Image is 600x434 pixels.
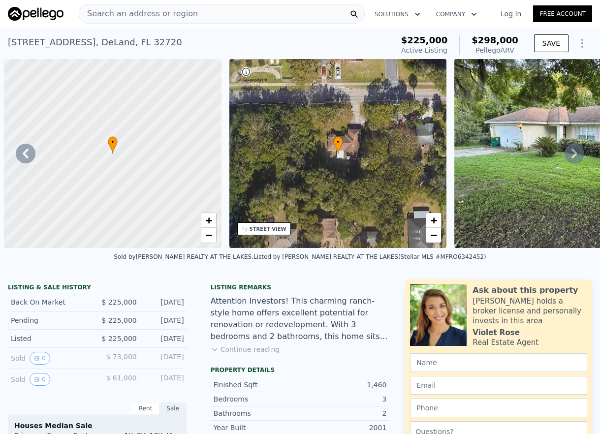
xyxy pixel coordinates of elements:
[431,229,437,241] span: −
[367,5,428,23] button: Solutions
[211,344,280,354] button: Continue reading
[214,394,300,404] div: Bedrooms
[30,352,50,365] button: View historical data
[145,315,184,325] div: [DATE]
[401,35,448,45] span: $225,000
[11,334,90,343] div: Listed
[300,380,386,390] div: 1,460
[534,34,568,52] button: SAVE
[472,35,518,45] span: $298,000
[114,253,253,260] div: Sold by [PERSON_NAME] REALTY AT THE LAKES .
[300,394,386,404] div: 3
[11,352,90,365] div: Sold
[145,352,184,365] div: [DATE]
[214,423,300,433] div: Year Built
[214,408,300,418] div: Bathrooms
[211,295,390,342] div: Attention Investors! This charming ranch-style home offers excellent potential for renovation or ...
[159,402,187,415] div: Sale
[8,35,182,49] div: [STREET_ADDRESS] , DeLand , FL 32720
[333,136,343,154] div: •
[489,9,533,19] a: Log In
[211,283,390,291] div: Listing remarks
[473,328,519,338] div: Violet Rose
[431,214,437,226] span: +
[145,334,184,343] div: [DATE]
[145,373,184,386] div: [DATE]
[214,380,300,390] div: Finished Sqft
[201,228,216,243] a: Zoom out
[108,138,118,147] span: •
[106,374,136,382] span: $ 61,000
[572,33,592,53] button: Show Options
[79,8,198,20] span: Search an address or region
[473,296,587,326] div: [PERSON_NAME] holds a broker license and personally invests in this area
[201,213,216,228] a: Zoom in
[300,423,386,433] div: 2001
[401,46,447,54] span: Active Listing
[410,376,587,395] input: Email
[145,297,184,307] div: [DATE]
[106,353,136,361] span: $ 73,000
[101,298,136,306] span: $ 225,000
[11,297,90,307] div: Back On Market
[428,5,485,23] button: Company
[410,353,587,372] input: Name
[132,402,159,415] div: Rent
[473,284,578,296] div: Ask about this property
[205,214,212,226] span: +
[11,315,90,325] div: Pending
[333,138,343,147] span: •
[426,213,441,228] a: Zoom in
[205,229,212,241] span: −
[211,366,390,374] div: Property details
[250,225,286,233] div: STREET VIEW
[30,373,50,386] button: View historical data
[472,45,518,55] div: Pellego ARV
[101,316,136,324] span: $ 225,000
[426,228,441,243] a: Zoom out
[14,421,181,431] div: Houses Median Sale
[101,335,136,342] span: $ 225,000
[8,283,187,293] div: LISTING & SALE HISTORY
[11,373,90,386] div: Sold
[410,399,587,417] input: Phone
[253,253,486,260] div: Listed by [PERSON_NAME] REALTY AT THE LAKES (Stellar MLS #MFRO6342452)
[533,5,592,22] a: Free Account
[300,408,386,418] div: 2
[8,7,63,21] img: Pellego
[473,338,538,347] div: Real Estate Agent
[108,136,118,154] div: •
